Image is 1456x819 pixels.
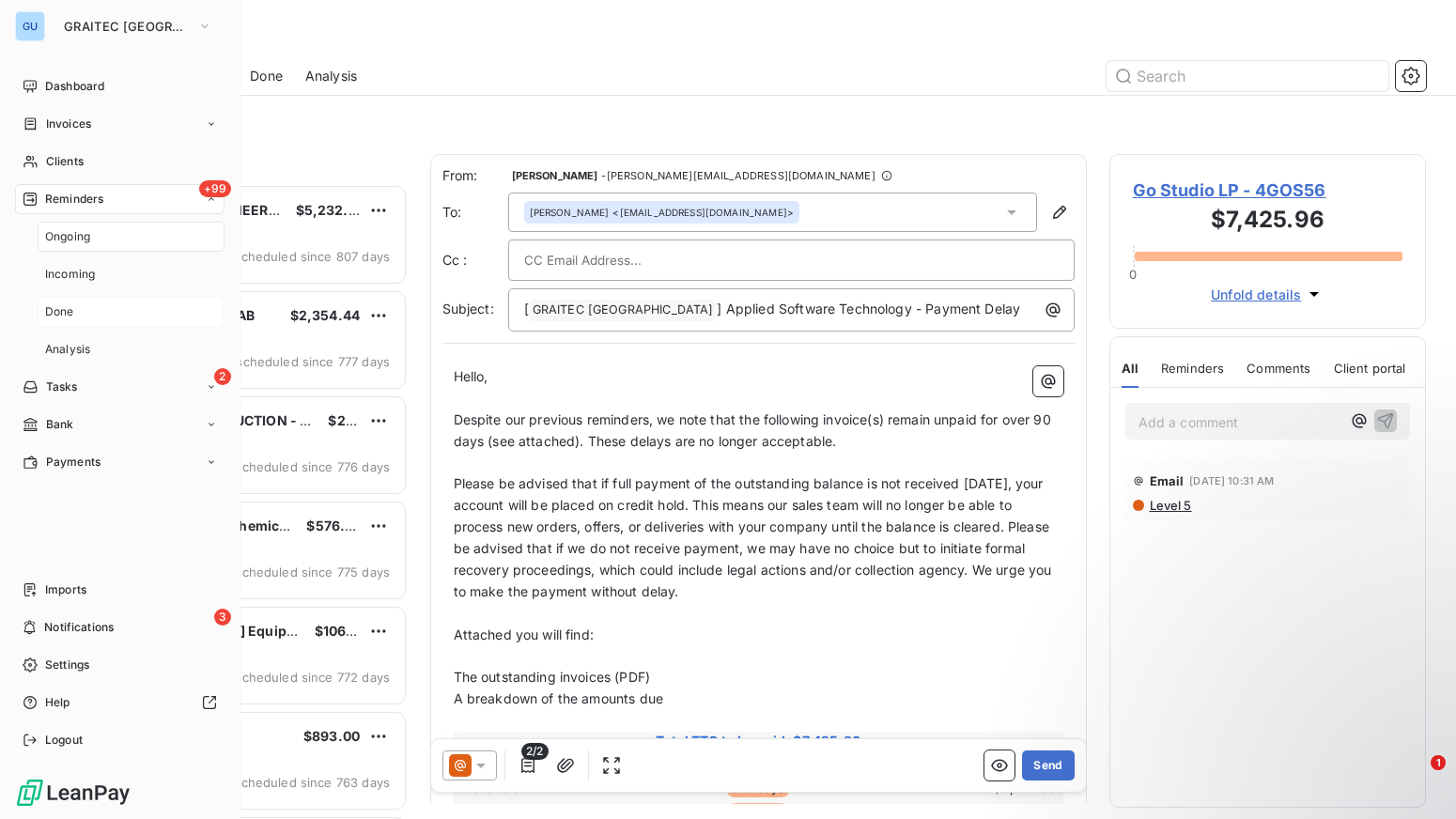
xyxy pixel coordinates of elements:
[315,623,365,639] span: $106.31
[46,454,101,471] span: Payments
[454,411,1055,449] span: Despite our previous reminders, we note that the following invoice(s) remain unpaid for over 90 d...
[1392,755,1437,800] iframe: Intercom live chat
[15,11,45,41] div: GU
[1107,61,1388,91] input: Search
[45,191,103,208] span: Reminders
[15,688,225,718] a: Help
[530,206,610,219] span: [PERSON_NAME]
[250,67,283,85] span: Done
[1133,203,1403,240] h3: $7,425.96
[45,266,95,283] span: Incoming
[442,203,508,222] label: To:
[45,657,89,673] span: Settings
[303,728,360,744] span: $893.00
[305,67,357,85] span: Analysis
[1022,750,1074,780] button: Send
[454,475,1056,598] span: Please be advised that if full payment of the outstanding balance is not received [DATE], your ac...
[46,416,74,433] span: Bank
[64,19,190,34] span: GRAITEC [GEOGRAPHIC_DATA]
[44,619,114,636] span: Notifications
[512,170,598,181] span: [PERSON_NAME]
[45,228,90,245] span: Ongoing
[46,116,91,132] span: Invoices
[1133,178,1403,203] span: Go Studio LP - 4GOS56
[235,459,390,474] span: scheduled since 776 days
[1247,361,1310,376] span: Comments
[1122,361,1138,376] span: All
[132,412,440,428] span: ELDER CONSTRUCTION - [GEOGRAPHIC_DATA]
[45,303,74,320] span: Done
[214,368,231,385] span: 2
[530,300,717,321] span: GRAITEC [GEOGRAPHIC_DATA]
[1189,475,1274,487] span: [DATE] 10:31 AM
[1150,473,1185,488] span: Email
[45,581,86,598] span: Imports
[717,301,1020,317] span: ] Applied Software Technology - Payment Delay
[306,518,362,533] span: $576.00
[601,170,875,181] span: - [PERSON_NAME][EMAIL_ADDRESS][DOMAIN_NAME]
[46,153,84,170] span: Clients
[45,78,104,95] span: Dashboard
[234,249,390,264] span: scheduled since 807 days
[296,202,365,218] span: $5,232.80
[46,379,78,395] span: Tasks
[45,732,83,749] span: Logout
[454,626,594,642] span: Attached you will find:
[1080,637,1456,768] iframe: Intercom notifications message
[524,301,529,317] span: [
[1211,285,1301,304] span: Unfold details
[454,368,488,384] span: Hello,
[290,307,360,323] span: $2,354.44
[454,669,651,685] span: The outstanding invoices (PDF)
[1334,361,1406,376] span: Client portal
[45,341,90,358] span: Analysis
[1205,284,1329,305] button: Unfold details
[530,206,794,219] div: <[EMAIL_ADDRESS][DOMAIN_NAME]>
[45,694,70,711] span: Help
[235,564,390,579] span: scheduled since 775 days
[457,732,1061,750] span: Total TTC to be paid: $7,425.96
[199,180,231,197] span: +99
[1431,755,1446,770] span: 1
[524,246,726,274] input: CC Email Address...
[214,609,231,626] span: 3
[442,301,494,317] span: Subject:
[236,354,390,369] span: scheduled since 777 days
[1161,361,1224,376] span: Reminders
[328,412,381,428] span: $206.01
[521,743,548,760] span: 2/2
[15,778,132,808] img: Logo LeanPay
[1148,498,1192,513] span: Level 5
[1129,267,1137,282] span: 0
[442,166,508,185] span: From:
[235,670,390,685] span: scheduled since 772 days
[442,251,508,270] label: Cc :
[234,775,390,790] span: scheduled since 763 days
[90,184,408,819] div: grid
[454,690,664,706] span: A breakdown of the amounts due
